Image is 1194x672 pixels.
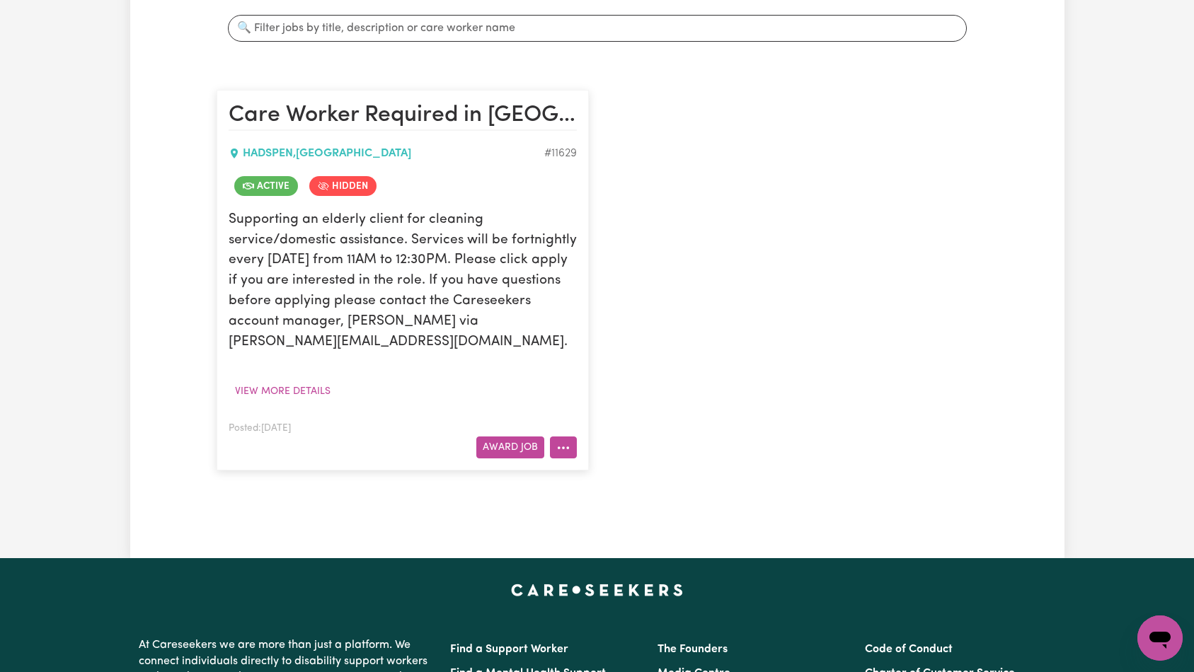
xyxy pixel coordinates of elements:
button: More options [550,436,577,458]
button: View more details [229,381,337,402]
p: Supporting an elderly client for cleaning service/domestic assistance. Services will be fortnight... [229,210,577,353]
input: 🔍 Filter jobs by title, description or care worker name [228,15,967,42]
span: Job is hidden [309,176,377,196]
h2: Care Worker Required in Hadspen, TAS [229,102,577,130]
span: Job is active [234,176,298,196]
a: Code of Conduct [865,644,953,655]
a: Careseekers home page [511,584,683,595]
iframe: Button to launch messaging window [1137,615,1183,661]
span: Posted: [DATE] [229,424,291,433]
div: Job ID #11629 [544,145,577,162]
button: Award Job [476,436,544,458]
a: The Founders [658,644,728,655]
div: HADSPEN , [GEOGRAPHIC_DATA] [229,145,544,162]
a: Find a Support Worker [450,644,568,655]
